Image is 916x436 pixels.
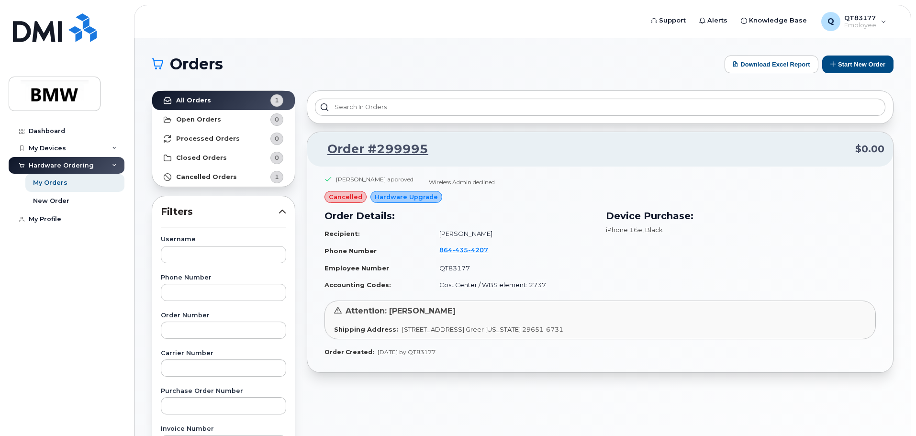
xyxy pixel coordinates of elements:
[324,209,594,223] h3: Order Details:
[152,168,295,187] a: Cancelled Orders1
[275,134,279,143] span: 0
[152,148,295,168] a: Closed Orders0
[329,192,362,201] span: cancelled
[431,225,594,242] td: [PERSON_NAME]
[176,154,227,162] strong: Closed Orders
[170,57,223,71] span: Orders
[161,426,286,432] label: Invoice Number
[176,173,237,181] strong: Cancelled Orders
[334,325,398,333] strong: Shipping Address:
[606,209,876,223] h3: Device Purchase:
[429,178,495,186] div: Wireless Admin declined
[152,129,295,148] a: Processed Orders0
[606,226,642,234] span: iPhone 16e
[324,281,391,289] strong: Accounting Codes:
[874,394,909,429] iframe: Messenger Launcher
[725,56,818,73] button: Download Excel Report
[275,96,279,105] span: 1
[161,388,286,394] label: Purchase Order Number
[176,116,221,123] strong: Open Orders
[468,246,488,254] span: 4207
[402,325,563,333] span: [STREET_ADDRESS] Greer [US_STATE] 29651-6731
[855,142,884,156] span: $0.00
[161,275,286,281] label: Phone Number
[324,348,374,356] strong: Order Created:
[431,277,594,293] td: Cost Center / WBS element: 2737
[176,135,240,143] strong: Processed Orders
[324,264,389,272] strong: Employee Number
[431,260,594,277] td: QT83177
[346,306,456,315] span: Attention: [PERSON_NAME]
[822,56,894,73] button: Start New Order
[336,175,413,183] div: [PERSON_NAME] approved
[176,97,211,104] strong: All Orders
[161,313,286,319] label: Order Number
[152,110,295,129] a: Open Orders0
[642,226,663,234] span: , Black
[324,247,377,255] strong: Phone Number
[275,172,279,181] span: 1
[161,205,279,219] span: Filters
[152,91,295,110] a: All Orders1
[161,236,286,243] label: Username
[439,246,488,254] span: 864
[439,246,500,254] a: 8644354207
[161,350,286,357] label: Carrier Number
[452,246,468,254] span: 435
[316,141,428,158] a: Order #299995
[378,348,436,356] span: [DATE] by QT83177
[324,230,360,237] strong: Recipient:
[315,99,885,116] input: Search in orders
[375,192,438,201] span: Hardware Upgrade
[275,153,279,162] span: 0
[275,115,279,124] span: 0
